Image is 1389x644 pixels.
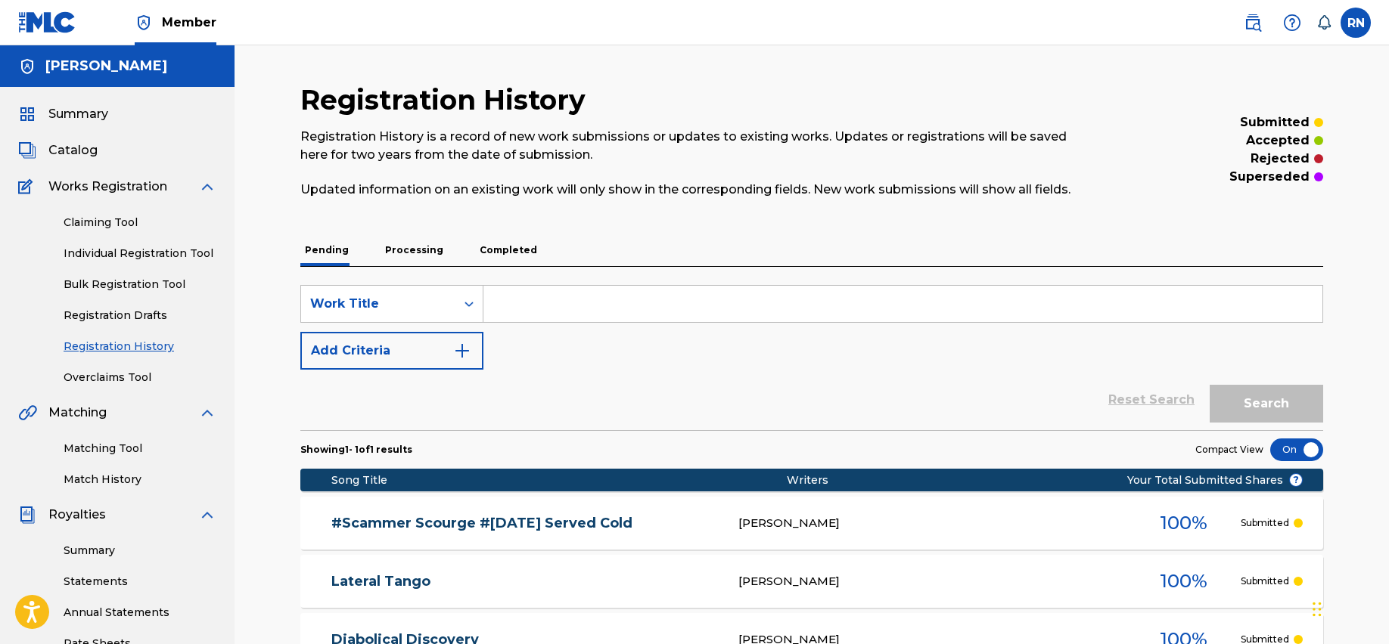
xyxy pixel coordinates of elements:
div: Song Title [331,472,788,488]
p: Pending [300,234,353,266]
form: Search Form [300,285,1323,430]
p: Registration History is a record of new work submissions or updates to existing works. Updates or... [300,128,1088,164]
a: #Scammer Scourge #[DATE] Served Cold [331,515,719,532]
img: Works Registration [18,178,38,196]
a: Matching Tool [64,441,216,457]
div: [PERSON_NAME] [738,573,1127,590]
a: Individual Registration Tool [64,246,216,262]
a: Summary [64,543,216,559]
a: SummarySummary [18,105,108,123]
span: Catalog [48,141,98,159]
h5: RUSSELL NOMER [45,57,167,75]
p: Completed [475,234,542,266]
p: superseded [1229,168,1310,186]
img: Matching [18,404,37,422]
h2: Registration History [300,83,593,117]
p: Updated information on an existing work will only show in the corresponding fields. New work subm... [300,181,1088,199]
img: 9d2ae6d4665cec9f34b9.svg [453,342,471,360]
span: Summary [48,105,108,123]
a: Overclaims Tool [64,370,216,385]
div: Drag [1313,587,1322,632]
span: 100 % [1160,568,1207,595]
a: Statements [64,574,216,590]
img: Catalog [18,141,36,159]
span: Your Total Submitted Shares [1127,472,1303,488]
a: Match History [64,472,216,488]
p: Submitted [1241,516,1289,530]
a: Lateral Tango [331,573,719,590]
div: Writers [787,472,1176,488]
img: MLC Logo [18,11,76,33]
span: Works Registration [48,178,167,196]
img: expand [198,178,216,196]
span: Matching [48,404,107,422]
a: Annual Statements [64,605,216,621]
span: Compact View [1195,443,1263,457]
p: submitted [1240,113,1310,132]
p: accepted [1246,132,1310,150]
div: [PERSON_NAME] [738,515,1127,532]
p: rejected [1251,150,1310,168]
a: CatalogCatalog [18,141,98,159]
img: Top Rightsholder [135,14,153,32]
img: expand [198,404,216,422]
p: Processing [381,234,448,266]
a: Claiming Tool [64,215,216,231]
img: Summary [18,105,36,123]
img: Royalties [18,506,36,524]
img: expand [198,506,216,524]
img: help [1283,14,1301,32]
img: Accounts [18,57,36,76]
span: 100 % [1160,509,1207,537]
button: Add Criteria [300,332,483,370]
div: Work Title [310,295,446,313]
p: Showing 1 - 1 of 1 results [300,443,412,457]
iframe: Resource Center [1347,417,1389,539]
div: User Menu [1341,8,1371,38]
iframe: Chat Widget [1308,571,1384,644]
span: Royalties [48,506,106,524]
a: Registration Drafts [64,308,216,324]
span: ? [1290,474,1302,486]
div: Notifications [1316,15,1332,30]
span: Member [162,14,216,31]
a: Bulk Registration Tool [64,277,216,293]
a: Registration History [64,339,216,355]
a: Public Search [1238,8,1268,38]
p: Submitted [1241,574,1289,588]
img: search [1244,14,1262,32]
div: Help [1277,8,1307,38]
